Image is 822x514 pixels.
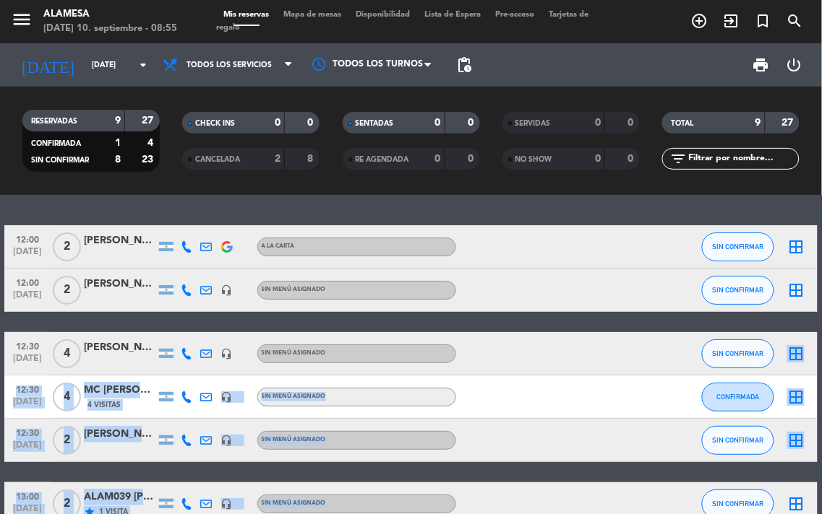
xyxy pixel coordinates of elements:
i: filter_list [669,150,687,167]
span: Sin menú asignado [262,350,326,356]
span: Sin menú asignado [262,500,326,506]
button: SIN CONFIRMAR [702,276,774,305]
strong: 27 [782,118,797,128]
div: [PERSON_NAME] Lo [PERSON_NAME] [84,232,156,249]
strong: 0 [595,154,601,164]
span: [DATE] [9,397,46,414]
span: RESERVADAS [31,118,77,125]
span: 12:00 [9,274,46,290]
i: exit_to_app [723,12,740,30]
div: [PERSON_NAME] [84,276,156,292]
div: ALAM039 [PERSON_NAME] [84,489,156,505]
i: add_circle_outline [691,12,708,30]
span: 12:30 [9,424,46,440]
strong: 0 [628,154,636,164]
span: A LA CARTA [262,243,295,249]
span: Sin menú asignado [262,287,326,292]
span: Lista de Espera [417,11,488,19]
strong: 4 [147,138,156,148]
strong: 27 [142,116,156,126]
i: border_all [787,345,805,362]
i: power_settings_new [786,56,803,74]
span: 12:00 [9,230,46,247]
span: print [753,56,770,74]
i: menu [11,9,33,30]
strong: 0 [308,118,317,128]
i: headset_mic [221,498,233,510]
img: google-logo.png [221,241,233,253]
strong: 9 [755,118,761,128]
button: SIN CONFIRMAR [702,426,774,455]
span: [DATE] [9,290,46,307]
span: SIN CONFIRMAR [713,436,764,444]
i: border_all [787,495,805,513]
span: [DATE] [9,440,46,457]
div: [PERSON_NAME] [84,426,156,443]
strong: 9 [115,116,121,126]
button: SIN CONFIRMAR [702,339,774,368]
span: SERVIDAS [515,120,551,127]
i: turned_in_not [755,12,772,30]
span: NO SHOW [515,156,552,163]
strong: 1 [115,138,121,148]
span: 4 [53,339,81,368]
button: menu [11,9,33,35]
strong: 0 [435,154,441,164]
strong: 0 [595,118,601,128]
input: Filtrar por nombre... [687,151,799,167]
i: arrow_drop_down [134,56,152,74]
span: 13:00 [9,487,46,504]
span: CANCELADA [195,156,240,163]
span: 4 Visitas [87,399,121,411]
span: SIN CONFIRMAR [713,243,764,251]
i: search [787,12,804,30]
strong: 2 [275,154,281,164]
div: Alamesa [43,7,177,22]
i: [DATE] [11,50,85,81]
strong: 8 [308,154,317,164]
strong: 0 [435,118,441,128]
div: [DATE] 10. septiembre - 08:55 [43,22,177,36]
span: TOTAL [671,120,693,127]
span: 2 [53,276,81,305]
div: MC [PERSON_NAME] [84,382,156,398]
span: 2 [53,426,81,455]
i: headset_mic [221,284,233,296]
span: [DATE] [9,354,46,370]
span: Todos los servicios [187,61,272,69]
strong: 0 [275,118,281,128]
span: Sin menú asignado [262,393,326,399]
span: Pre-acceso [488,11,541,19]
strong: 0 [628,118,636,128]
span: CHECK INS [195,120,235,127]
span: 4 [53,383,81,411]
span: Mapa de mesas [276,11,348,19]
span: pending_actions [455,56,473,74]
strong: 0 [468,118,476,128]
i: border_all [787,282,805,299]
strong: 8 [115,154,121,165]
span: SIN CONFIRMAR [713,500,764,508]
strong: 0 [468,154,476,164]
span: 2 [53,232,81,261]
span: SIN CONFIRMAR [31,157,89,164]
div: LOG OUT [778,43,811,87]
span: SENTADAS [356,120,394,127]
span: CONFIRMADA [31,140,81,147]
i: headset_mic [221,391,233,403]
i: border_all [787,238,805,256]
span: 12:30 [9,380,46,397]
strong: 23 [142,154,156,165]
span: SIN CONFIRMAR [713,286,764,294]
button: CONFIRMADA [702,383,774,411]
span: CONFIRMADA [717,393,760,401]
span: [DATE] [9,247,46,263]
span: SIN CONFIRMAR [713,349,764,357]
i: headset_mic [221,348,233,360]
span: Disponibilidad [348,11,417,19]
i: headset_mic [221,435,233,446]
i: border_all [787,388,805,406]
i: border_all [787,432,805,449]
span: RE AGENDADA [356,156,409,163]
span: Mis reservas [216,11,276,19]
